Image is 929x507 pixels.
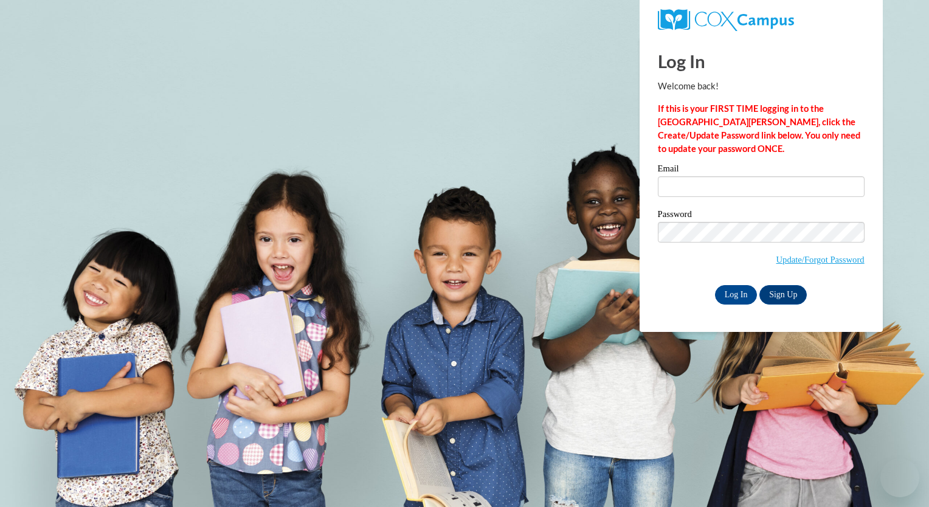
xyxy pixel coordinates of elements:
strong: If this is your FIRST TIME logging in to the [GEOGRAPHIC_DATA][PERSON_NAME], click the Create/Upd... [658,103,860,154]
label: Email [658,164,865,176]
iframe: Button to launch messaging window [880,458,919,497]
label: Password [658,210,865,222]
input: Log In [715,285,758,305]
h1: Log In [658,49,865,74]
p: Welcome back! [658,80,865,93]
a: COX Campus [658,9,865,31]
a: Update/Forgot Password [776,255,865,264]
img: COX Campus [658,9,794,31]
a: Sign Up [759,285,807,305]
